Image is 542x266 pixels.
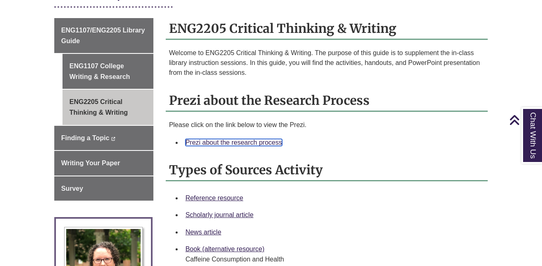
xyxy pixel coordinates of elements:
p: Please click on the link below to view the Prezi. [169,120,484,130]
a: ENG1107 College Writing & Research [63,54,153,89]
h2: Prezi about the Research Process [166,90,488,112]
a: Back to Top [509,114,540,125]
span: ENG1107/ENG2205 Library Guide [61,27,145,44]
span: Survey [61,185,83,192]
p: Welcome to ENG2205 Critical Thinking & Writing. The purpose of this guide is to supplement the in... [169,48,484,78]
a: Reference resource [185,194,243,201]
a: ENG2205 Critical Thinking & Writing [63,90,153,125]
span: Finding a Topic [61,134,109,141]
span: Writing Your Paper [61,160,120,167]
i: This link opens in a new window [111,137,116,141]
a: News article [185,229,221,236]
a: Writing Your Paper [54,151,153,176]
div: Caffeine Consumption and Health [185,254,481,264]
a: Finding a Topic [54,126,153,150]
h2: Types of Sources Activity [166,160,488,181]
a: Survey [54,176,153,201]
div: Guide Page Menu [54,18,153,201]
a: Book (alternative resource) [185,245,264,252]
a: Scholarly journal article [185,211,253,218]
h2: ENG2205 Critical Thinking & Writing [166,18,488,40]
a: Prezi about the research process [185,139,282,146]
a: ENG1107/ENG2205 Library Guide [54,18,153,53]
